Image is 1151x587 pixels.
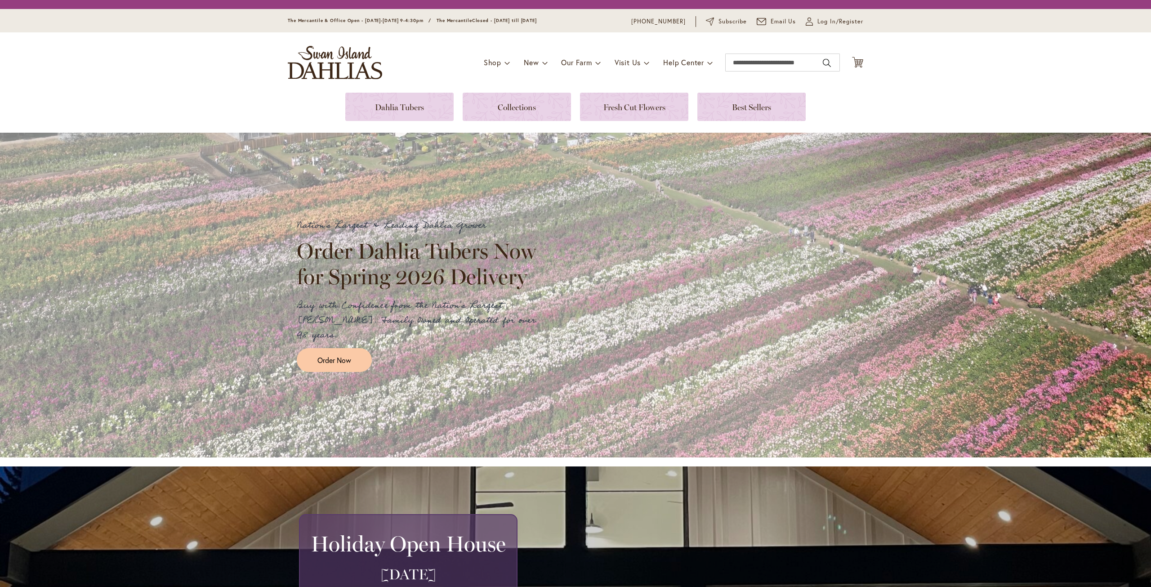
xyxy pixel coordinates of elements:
[317,355,351,365] span: Order Now
[615,58,641,67] span: Visit Us
[663,58,704,67] span: Help Center
[472,18,537,23] span: Closed - [DATE] till [DATE]
[817,17,863,26] span: Log In/Register
[524,58,539,67] span: New
[561,58,592,67] span: Our Farm
[297,218,544,233] p: Nation's Largest & Leading Dahlia Grower
[631,17,686,26] a: [PHONE_NUMBER]
[823,56,831,70] button: Search
[297,348,372,372] a: Order Now
[806,17,863,26] a: Log In/Register
[288,18,472,23] span: The Mercantile & Office Open - [DATE]-[DATE] 9-4:30pm / The Mercantile
[706,17,747,26] a: Subscribe
[771,17,796,26] span: Email Us
[297,298,544,343] p: Buy with Confidence from the Nation's Largest [PERSON_NAME]. Family Owned and Operated for over 9...
[484,58,501,67] span: Shop
[757,17,796,26] a: Email Us
[311,531,506,556] h2: Holiday Open House
[288,46,382,79] a: store logo
[718,17,747,26] span: Subscribe
[297,238,544,289] h2: Order Dahlia Tubers Now for Spring 2026 Delivery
